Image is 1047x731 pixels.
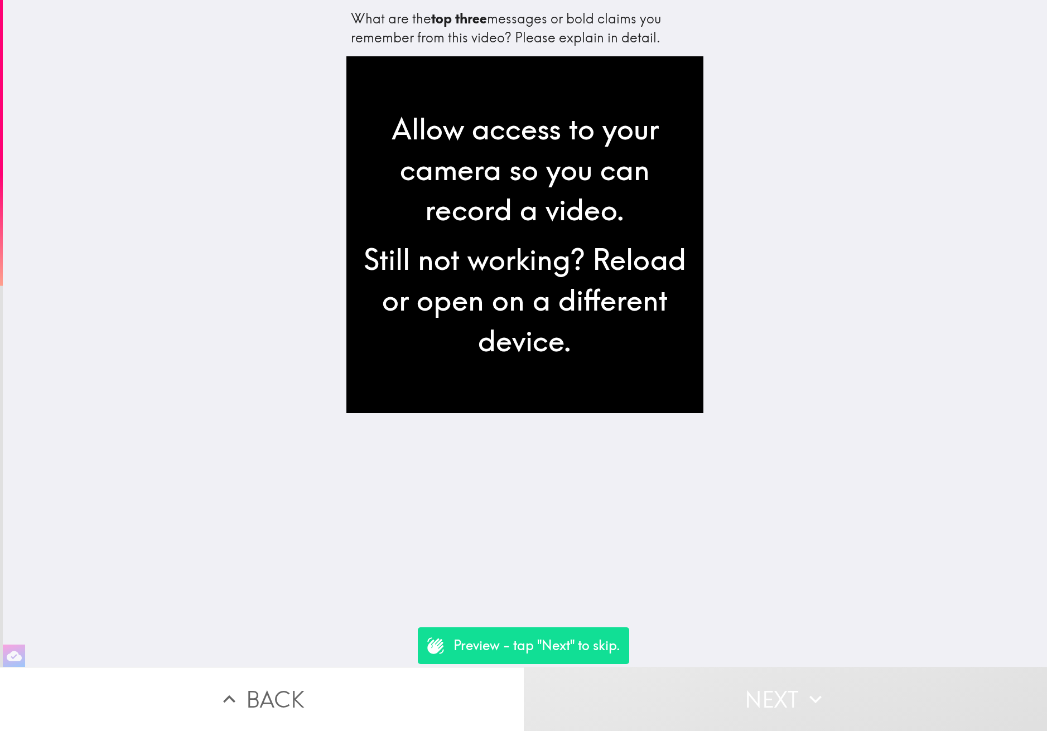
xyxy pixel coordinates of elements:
b: top three [431,10,487,27]
p: Preview - tap "Next" to skip. [453,636,620,655]
div: What are the messages or bold claims you remember from this video? Please explain in detail. [351,9,699,47]
div: Still not working? Reload or open on a different device. [355,239,694,361]
div: Allow access to your camera so you can record a video. [355,109,694,230]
